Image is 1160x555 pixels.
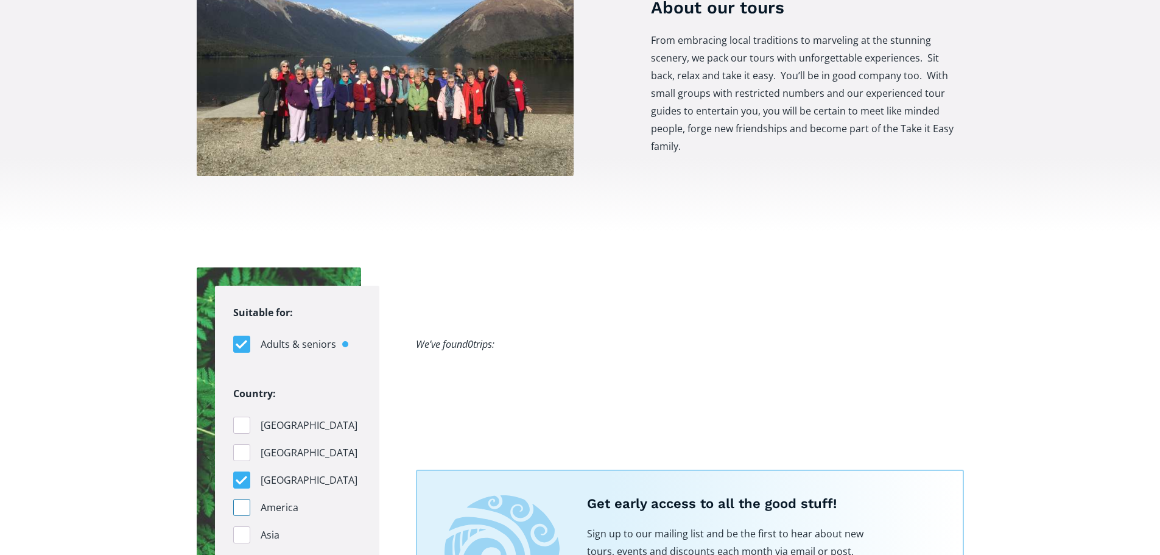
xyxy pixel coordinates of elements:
[261,472,357,489] span: [GEOGRAPHIC_DATA]
[587,495,935,513] h5: Get early access to all the good stuff!
[261,417,357,434] span: [GEOGRAPHIC_DATA]
[651,32,963,155] p: From embracing local traditions to marveling at the stunning scenery, we pack our tours with unfo...
[261,336,336,353] span: Adults & seniors
[261,500,298,516] span: America
[468,338,473,351] span: 0
[261,445,357,461] span: [GEOGRAPHIC_DATA]
[233,304,293,322] legend: Suitable for:
[233,385,276,403] legend: Country:
[261,527,279,543] span: Asia
[416,336,494,353] div: We’ve found trips:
